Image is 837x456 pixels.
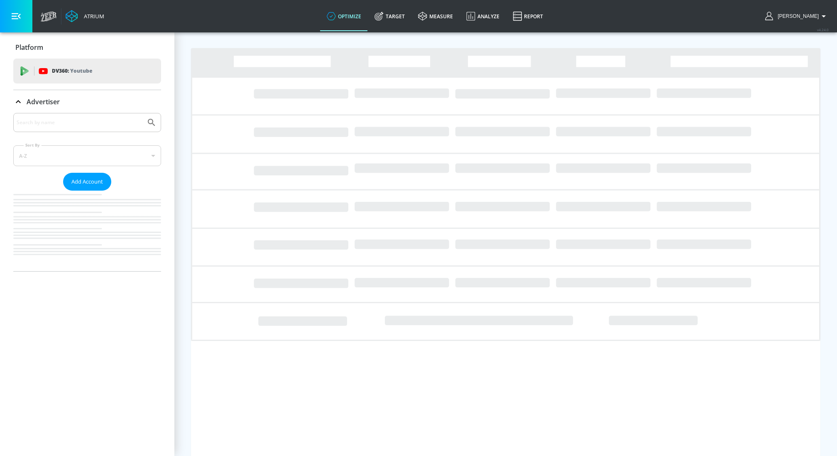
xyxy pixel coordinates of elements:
p: Platform [15,43,43,52]
div: A-Z [13,145,161,166]
a: measure [411,1,460,31]
span: Add Account [71,177,103,186]
div: Platform [13,36,161,59]
div: Atrium [81,12,104,20]
span: login as: michael.villalobos@zefr.com [774,13,819,19]
button: Add Account [63,173,111,191]
a: Target [368,1,411,31]
span: v 4.24.0 [817,27,829,32]
p: DV360: [52,66,92,76]
a: Report [506,1,550,31]
p: Advertiser [27,97,60,106]
button: [PERSON_NAME] [765,11,829,21]
div: Advertiser [13,90,161,113]
a: optimize [320,1,368,31]
label: Sort By [24,142,42,148]
input: Search by name [17,117,142,128]
p: Youtube [70,66,92,75]
nav: list of Advertiser [13,191,161,271]
div: DV360: Youtube [13,59,161,83]
a: Analyze [460,1,506,31]
a: Atrium [66,10,104,22]
div: Advertiser [13,113,161,271]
